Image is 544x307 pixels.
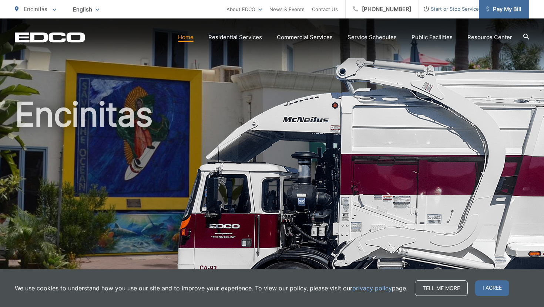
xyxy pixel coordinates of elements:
[486,5,521,14] span: Pay My Bill
[467,33,512,42] a: Resource Center
[269,5,305,14] a: News & Events
[277,33,333,42] a: Commercial Services
[24,6,47,13] span: Encinitas
[15,32,85,42] a: EDCD logo. Return to the homepage.
[415,280,468,296] a: Tell me more
[15,284,407,293] p: We use cookies to understand how you use our site and to improve your experience. To view our pol...
[475,280,509,296] span: I agree
[226,5,262,14] a: About EDCO
[352,284,392,293] a: privacy policy
[312,5,338,14] a: Contact Us
[178,33,194,42] a: Home
[67,3,105,16] span: English
[412,33,453,42] a: Public Facilities
[208,33,262,42] a: Residential Services
[347,33,397,42] a: Service Schedules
